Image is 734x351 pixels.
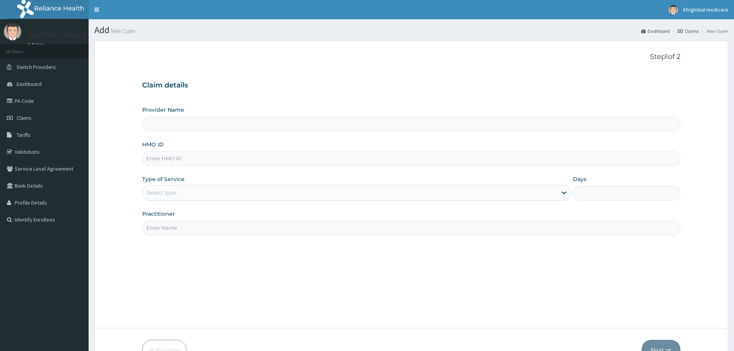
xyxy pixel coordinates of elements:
[678,28,699,34] a: Claims
[142,220,680,235] input: Enter Name
[142,53,680,61] p: Step 1 of 2
[142,151,680,166] input: Enter HMO ID
[27,31,86,38] p: Afriglobal medicare
[94,25,728,35] h1: Add
[573,175,586,183] label: Days
[683,6,728,13] span: Afriglobal medicare
[27,42,45,47] a: Online
[4,23,21,40] img: User Image
[699,28,728,34] li: New Claim
[146,189,176,196] div: Select type
[17,64,56,71] span: Switch Providers
[142,175,185,183] label: Type of Service
[142,210,175,218] label: Practitioner
[142,81,680,90] h3: Claim details
[142,106,184,114] label: Provider Name
[142,141,164,148] label: HMO ID
[668,5,678,15] img: User Image
[109,28,135,34] small: New Claim
[17,131,30,138] span: Tariffs
[17,81,42,87] span: Dashboard
[17,114,32,121] span: Claims
[641,28,670,34] a: Dashboard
